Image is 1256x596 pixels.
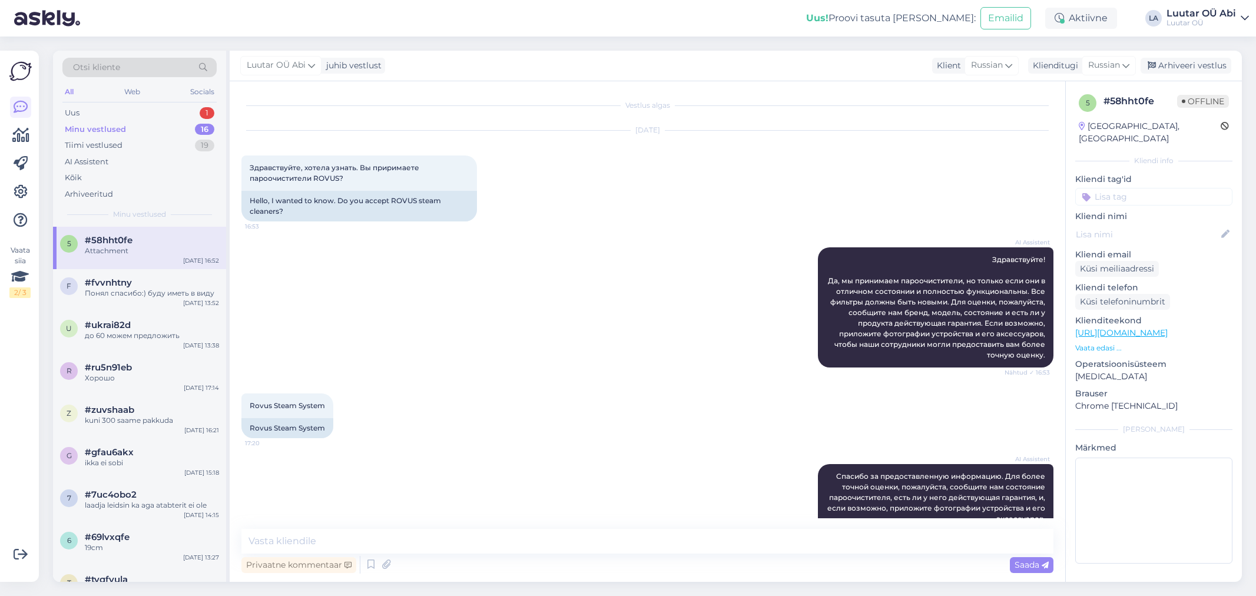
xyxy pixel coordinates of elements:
[1075,314,1232,327] p: Klienditeekond
[184,426,219,435] div: [DATE] 16:21
[1088,59,1120,72] span: Russian
[1075,261,1159,277] div: Küsi meiliaadressi
[1086,98,1090,107] span: 5
[67,366,72,375] span: r
[241,125,1053,135] div: [DATE]
[183,299,219,307] div: [DATE] 13:52
[1141,58,1231,74] div: Arhiveeri vestlus
[66,324,72,333] span: u
[1075,282,1232,294] p: Kliendi telefon
[85,246,219,256] div: Attachment
[67,282,71,290] span: f
[183,553,219,562] div: [DATE] 13:27
[67,494,71,502] span: 7
[85,373,219,383] div: Хорошо
[85,277,132,288] span: #fvvnhtny
[1075,442,1232,454] p: Märkmed
[183,256,219,265] div: [DATE] 16:52
[85,542,219,553] div: 19cm
[1028,59,1078,72] div: Klienditugi
[67,451,72,460] span: g
[241,557,356,573] div: Privaatne kommentaar
[195,140,214,151] div: 19
[67,536,71,545] span: 6
[1075,210,1232,223] p: Kliendi nimi
[67,409,71,418] span: z
[85,489,137,500] span: #7uc4obo2
[183,341,219,350] div: [DATE] 13:38
[67,239,71,248] span: 5
[1006,455,1050,463] span: AI Assistent
[184,511,219,519] div: [DATE] 14:15
[1005,368,1050,377] span: Nähtud ✓ 16:53
[932,59,961,72] div: Klient
[1075,327,1168,338] a: [URL][DOMAIN_NAME]
[62,84,76,100] div: All
[1075,188,1232,206] input: Lisa tag
[250,163,421,183] span: Здравствуйте, хотела узнать. Вы приримаете пароочистители ROVUS?
[65,124,126,135] div: Minu vestlused
[1075,358,1232,370] p: Operatsioonisüsteem
[85,288,219,299] div: Понял спасибо:) буду иметь в виду
[1075,370,1232,383] p: [MEDICAL_DATA]
[1079,120,1221,145] div: [GEOGRAPHIC_DATA], [GEOGRAPHIC_DATA]
[65,188,113,200] div: Arhiveeritud
[245,439,289,448] span: 17:20
[85,320,131,330] span: #ukrai82d
[184,468,219,477] div: [DATE] 15:18
[85,405,134,415] span: #zuvshaab
[1166,18,1236,28] div: Luutar OÜ
[67,578,71,587] span: t
[1075,388,1232,400] p: Brauser
[1045,8,1117,29] div: Aktiivne
[122,84,142,100] div: Web
[1166,9,1236,18] div: Luutar OÜ Abi
[1103,94,1177,108] div: # 58hht0fe
[85,447,134,458] span: #gfau6akx
[65,172,82,184] div: Kõik
[9,287,31,298] div: 2 / 3
[241,191,477,221] div: Hello, I wanted to know. Do you accept ROVUS steam cleaners?
[980,7,1031,29] button: Emailid
[85,458,219,468] div: ikka ei sobi
[85,415,219,426] div: kuni 300 saame pakkuda
[188,84,217,100] div: Socials
[322,59,382,72] div: juhib vestlust
[1145,10,1162,27] div: LA
[247,59,306,72] span: Luutar OÜ Abi
[65,107,79,119] div: Uus
[195,124,214,135] div: 16
[806,12,829,24] b: Uus!
[971,59,1003,72] span: Russian
[1075,155,1232,166] div: Kliendi info
[1177,95,1229,108] span: Offline
[1075,249,1232,261] p: Kliendi email
[85,362,132,373] span: #ru5n91eb
[200,107,214,119] div: 1
[184,383,219,392] div: [DATE] 17:14
[85,532,130,542] span: #69lvxqfe
[65,156,108,168] div: AI Assistent
[85,235,132,246] span: #58hht0fe
[250,401,325,410] span: Rovus Steam System
[65,140,122,151] div: Tiimi vestlused
[827,472,1047,523] span: Спасибо за предоставленную информацию. Для более точной оценки, пожалуйста, сообщите нам состояни...
[1075,424,1232,435] div: [PERSON_NAME]
[9,245,31,298] div: Vaata siia
[113,209,166,220] span: Minu vestlused
[1166,9,1249,28] a: Luutar OÜ AbiLuutar OÜ
[245,222,289,231] span: 16:53
[1075,400,1232,412] p: Chrome [TECHNICAL_ID]
[241,418,333,438] div: Rovus Steam System
[806,11,976,25] div: Proovi tasuta [PERSON_NAME]:
[9,60,32,82] img: Askly Logo
[1075,294,1170,310] div: Küsi telefoninumbrit
[85,500,219,511] div: laadja leidsin ka aga atabterit ei ole
[1006,238,1050,247] span: AI Assistent
[85,574,128,585] span: #tyqfyula
[1015,559,1049,570] span: Saada
[73,61,120,74] span: Otsi kliente
[1075,343,1232,353] p: Vaata edasi ...
[85,330,219,341] div: до 60 можем предложить
[241,100,1053,111] div: Vestlus algas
